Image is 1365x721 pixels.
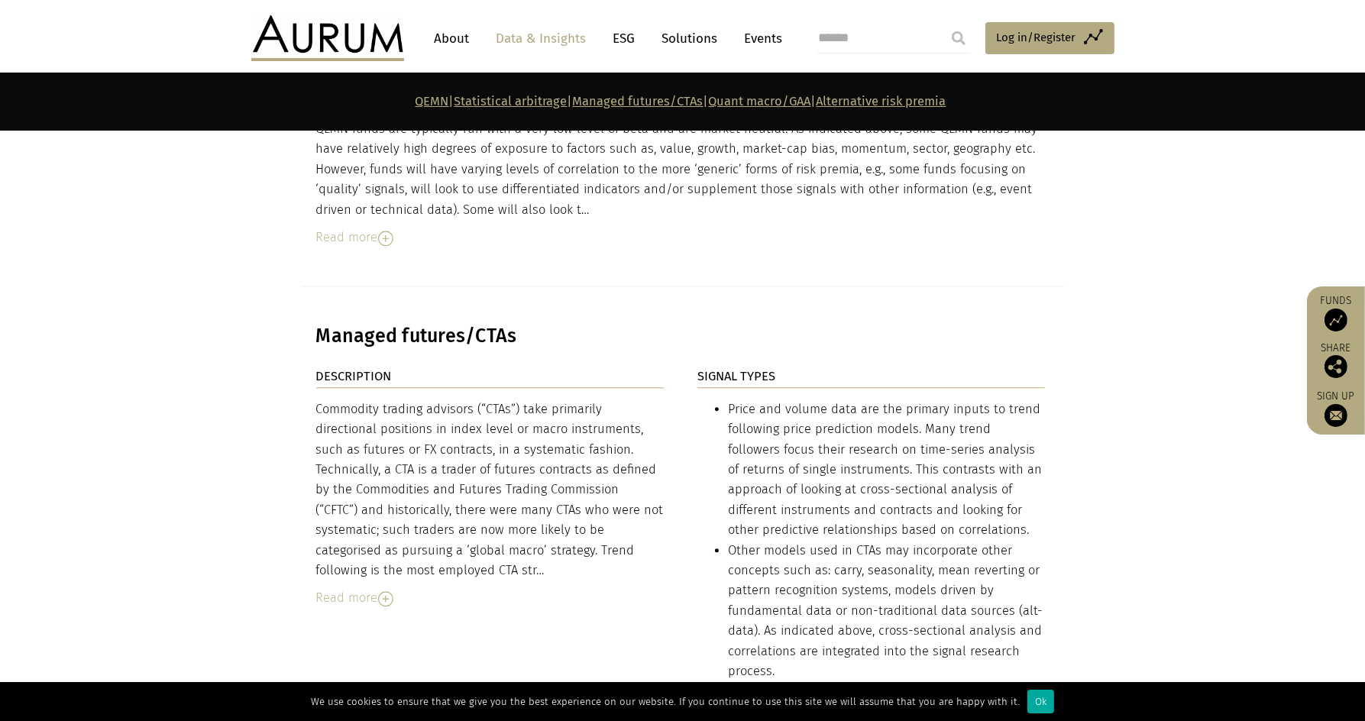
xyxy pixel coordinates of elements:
[251,15,404,61] img: Aurum
[1325,355,1347,378] img: Share this post
[943,23,974,53] input: Submit
[817,94,946,108] a: Alternative risk premia
[997,28,1076,47] span: Log in/Register
[737,24,783,53] a: Events
[316,228,1046,247] div: Read more
[316,325,1046,348] h3: Managed futures/CTAs
[655,24,726,53] a: Solutions
[985,22,1114,54] a: Log in/Register
[728,541,1046,682] li: Other models used in CTAs may incorporate other concepts such as: carry, seasonality, mean revert...
[1315,343,1357,378] div: Share
[316,399,665,581] div: Commodity trading advisors (“CTAs”) take primarily directional positions in index level or macro ...
[1315,294,1357,331] a: Funds
[1325,404,1347,427] img: Sign up to our newsletter
[316,369,392,383] strong: DESCRIPTION
[1325,309,1347,331] img: Access Funds
[454,94,568,108] a: Statistical arbitrage
[416,94,946,108] strong: | | | |
[489,24,594,53] a: Data & Insights
[416,94,449,108] a: QEMN
[697,369,775,383] strong: SIGNAL TYPES
[427,24,477,53] a: About
[728,399,1046,541] li: Price and volume data are the primary inputs to trend following price prediction models. Many tre...
[316,119,1046,220] div: QEMN funds are typically run with a very low level of beta and are market neutral. As indicated a...
[709,94,811,108] a: Quant macro/GAA
[606,24,643,53] a: ESG
[378,231,393,246] img: Read More
[316,588,665,608] div: Read more
[1315,390,1357,427] a: Sign up
[378,591,393,606] img: Read More
[1027,690,1054,713] div: Ok
[573,94,704,108] a: Managed futures/CTAs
